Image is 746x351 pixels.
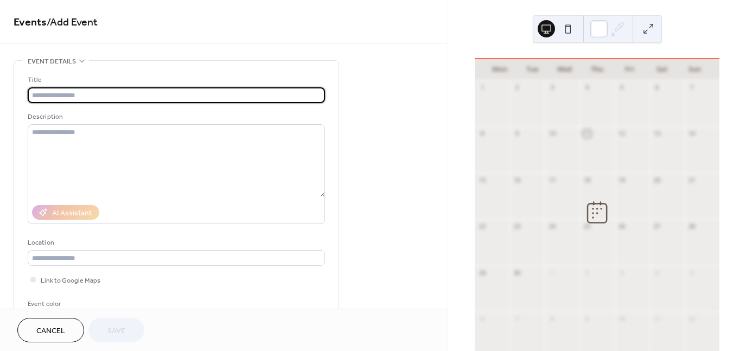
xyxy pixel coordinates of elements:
[28,74,323,86] div: Title
[583,222,591,231] div: 25
[688,315,696,323] div: 12
[478,222,486,231] div: 22
[618,84,626,92] div: 5
[548,84,556,92] div: 3
[613,59,646,80] div: Fri
[653,315,661,323] div: 11
[513,176,521,184] div: 16
[548,269,556,277] div: 1
[618,269,626,277] div: 3
[548,130,556,138] div: 10
[28,56,76,67] span: Event details
[513,84,521,92] div: 2
[28,237,323,248] div: Location
[478,130,486,138] div: 8
[653,222,661,231] div: 27
[478,84,486,92] div: 1
[618,315,626,323] div: 10
[688,176,696,184] div: 21
[478,176,486,184] div: 15
[41,275,100,286] span: Link to Google Maps
[548,176,556,184] div: 17
[548,315,556,323] div: 8
[688,84,696,92] div: 7
[646,59,678,80] div: Sat
[583,176,591,184] div: 18
[549,59,581,80] div: Wed
[47,12,98,33] span: / Add Event
[653,269,661,277] div: 4
[28,111,323,123] div: Description
[513,315,521,323] div: 7
[653,130,661,138] div: 13
[548,222,556,231] div: 24
[653,84,661,92] div: 6
[678,59,711,80] div: Sun
[28,298,109,310] div: Event color
[583,315,591,323] div: 9
[618,176,626,184] div: 19
[688,222,696,231] div: 28
[653,176,661,184] div: 20
[516,59,549,80] div: Tue
[513,222,521,231] div: 23
[483,59,516,80] div: Mon
[17,318,84,342] button: Cancel
[513,269,521,277] div: 30
[36,326,65,337] span: Cancel
[513,130,521,138] div: 9
[583,269,591,277] div: 2
[618,222,626,231] div: 26
[583,84,591,92] div: 4
[478,269,486,277] div: 29
[14,12,47,33] a: Events
[583,130,591,138] div: 11
[581,59,614,80] div: Thu
[478,315,486,323] div: 6
[688,269,696,277] div: 5
[618,130,626,138] div: 12
[688,130,696,138] div: 14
